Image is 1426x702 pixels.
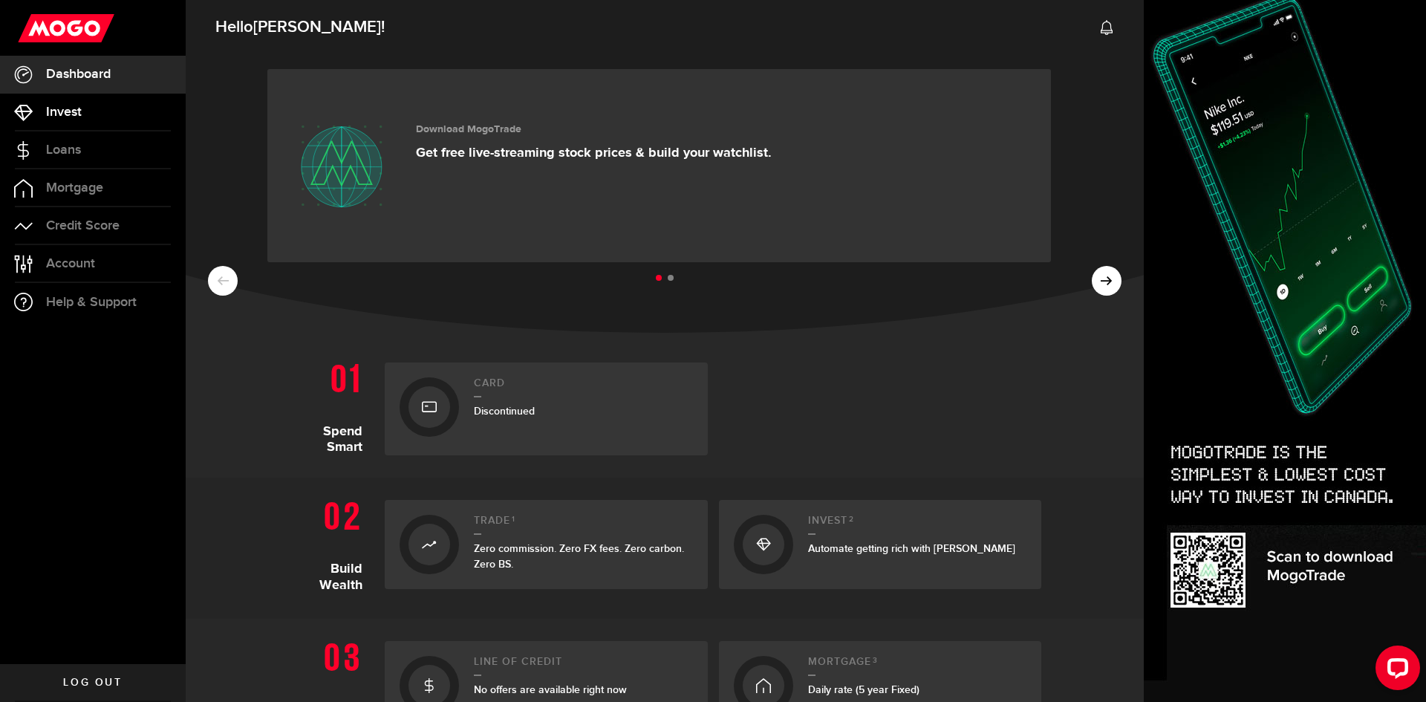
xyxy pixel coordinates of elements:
[46,68,111,81] span: Dashboard
[474,656,693,676] h2: Line of credit
[63,677,122,688] span: Log out
[873,656,878,665] sup: 3
[385,500,708,589] a: Trade1Zero commission. Zero FX fees. Zero carbon. Zero BS.
[46,257,95,270] span: Account
[416,123,772,136] h3: Download MogoTrade
[385,363,708,455] a: CardDiscontinued
[46,219,120,233] span: Credit Score
[267,69,1051,262] a: Download MogoTrade Get free live-streaming stock prices & build your watchlist.
[474,377,693,397] h2: Card
[474,515,693,535] h2: Trade
[46,143,81,157] span: Loans
[808,542,1015,555] span: Automate getting rich with [PERSON_NAME]
[719,500,1042,589] a: Invest2Automate getting rich with [PERSON_NAME]
[253,17,381,37] span: [PERSON_NAME]
[849,515,854,524] sup: 2
[808,515,1027,535] h2: Invest
[474,542,684,571] span: Zero commission. Zero FX fees. Zero carbon. Zero BS.
[46,181,103,195] span: Mortgage
[288,355,374,455] h1: Spend Smart
[808,656,1027,676] h2: Mortgage
[46,296,137,309] span: Help & Support
[288,493,374,597] h1: Build Wealth
[1364,640,1426,702] iframe: LiveChat chat widget
[808,683,919,696] span: Daily rate (5 year Fixed)
[474,405,535,417] span: Discontinued
[416,145,772,161] p: Get free live-streaming stock prices & build your watchlist.
[46,105,82,119] span: Invest
[512,515,515,524] sup: 1
[474,683,627,696] span: No offers are available right now
[215,12,385,43] span: Hello !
